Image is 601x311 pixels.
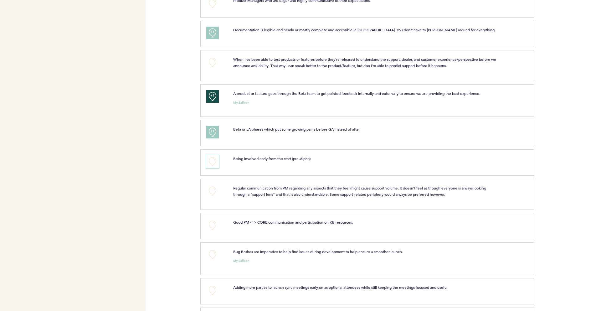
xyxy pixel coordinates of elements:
button: +1 [206,27,219,39]
span: Regular communication from PM regarding any aspects that they feel might cause support volume. It... [233,185,487,197]
span: +1 [210,29,215,35]
span: When I've been able to test products or features before they're released to understand the suppor... [233,57,497,68]
small: My Balloon [233,259,249,262]
span: Good PM <-> CORE communication and participation on KB resources. [233,220,353,225]
small: My Balloon [233,101,249,104]
span: Adding more parties to launch sync meetings early on as optional attendees while still keeping th... [233,285,448,290]
span: +2 [210,92,215,99]
span: Bug Bashes are imperative to help find issues during development to help ensure a smoother launch. [233,249,403,254]
button: +1 [206,126,219,138]
span: Beta or LA phases which put some growing pains before GA instead of after [233,127,360,132]
button: +2 [206,90,219,103]
span: +1 [210,128,215,134]
span: Being involved early from the start (pre-Alpha) [233,156,311,161]
span: Documentation is legible and nearly or mostly complete and accessible in [GEOGRAPHIC_DATA]. You d... [233,27,496,32]
span: A product or feature goes through the Beta team to get pointed feedback internally and externally... [233,91,480,96]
